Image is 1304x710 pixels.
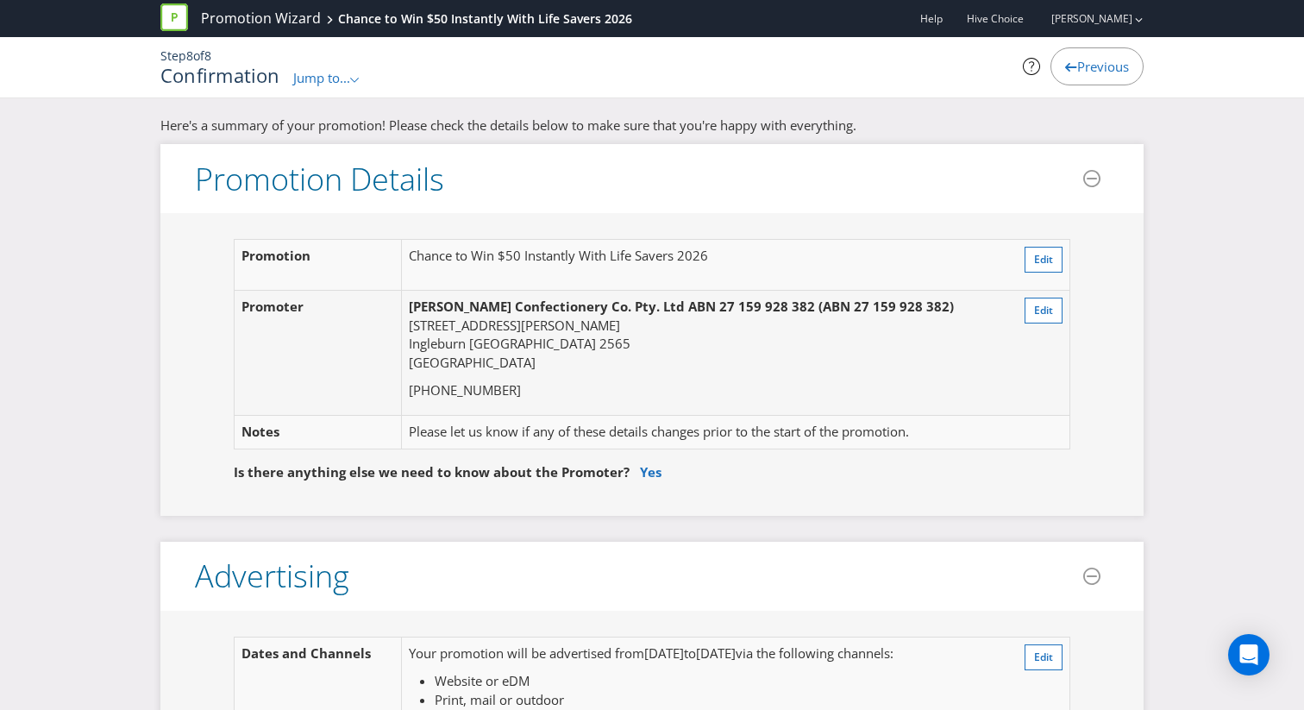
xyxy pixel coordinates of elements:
[409,354,536,371] span: [GEOGRAPHIC_DATA]
[401,416,1002,449] td: Please let us know if any of these details changes prior to the start of the promotion.
[234,463,630,481] span: Is there anything else we need to know about the Promoter?
[338,10,632,28] div: Chance to Win $50 Instantly With Life Savers 2026
[1034,650,1053,664] span: Edit
[204,47,211,64] span: 8
[409,335,466,352] span: Ingleburn
[736,644,893,662] span: via the following channels:
[409,644,644,662] span: Your promotion will be advertised from
[409,298,815,315] span: [PERSON_NAME] Confectionery Co. Pty. Ltd ABN 27 159 928 382
[1034,11,1132,26] a: [PERSON_NAME]
[967,11,1024,26] span: Hive Choice
[160,116,1144,135] p: Here's a summary of your promotion! Please check the details below to make sure that you're happy...
[1077,58,1129,75] span: Previous
[235,416,402,449] td: Notes
[235,240,402,291] td: Promotion
[1034,252,1053,267] span: Edit
[599,335,630,352] span: 2565
[1025,247,1063,273] button: Edit
[1034,303,1053,317] span: Edit
[469,335,596,352] span: [GEOGRAPHIC_DATA]
[684,644,696,662] span: to
[1025,644,1063,670] button: Edit
[186,47,193,64] span: 8
[201,9,321,28] a: Promotion Wizard
[160,65,280,85] h1: Confirmation
[409,317,620,334] span: [STREET_ADDRESS][PERSON_NAME]
[1025,298,1063,324] button: Edit
[435,691,564,708] span: Print, mail or outdoor
[293,69,350,86] span: Jump to...
[818,298,954,315] span: (ABN 27 159 928 382)
[193,47,204,64] span: of
[644,644,684,662] span: [DATE]
[160,47,186,64] span: Step
[696,644,736,662] span: [DATE]
[920,11,943,26] a: Help
[401,240,1002,291] td: Chance to Win $50 Instantly With Life Savers 2026
[640,463,661,481] a: Yes
[195,162,444,197] h3: Promotion Details
[1228,634,1270,675] div: Open Intercom Messenger
[195,559,349,594] h3: Advertising
[435,672,530,689] span: Website or eDM
[409,381,996,399] p: [PHONE_NUMBER]
[241,298,304,315] span: Promoter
